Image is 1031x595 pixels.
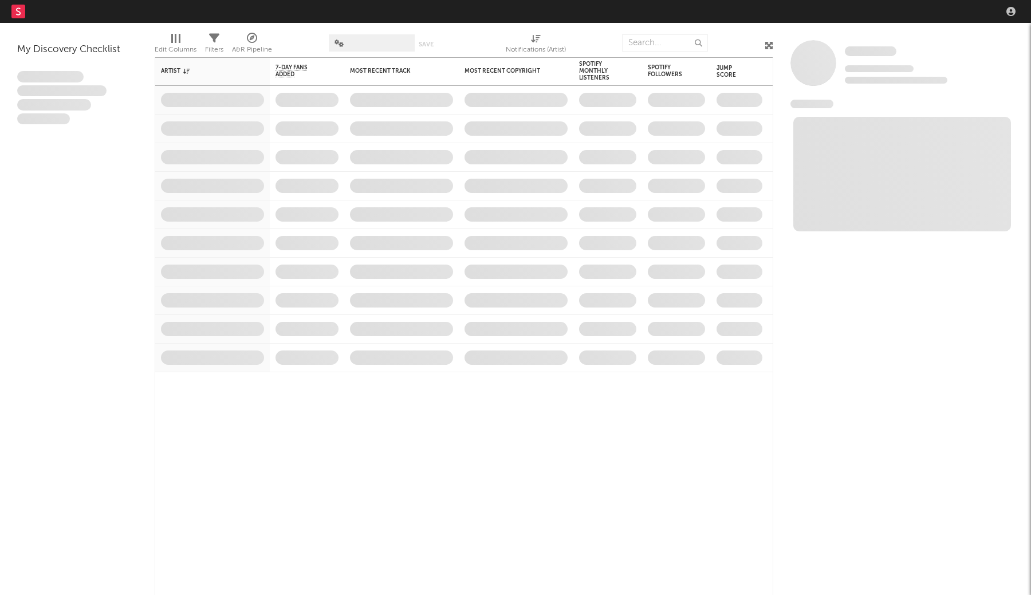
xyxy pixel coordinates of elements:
span: Tracking Since: [DATE] [845,65,914,72]
div: Filters [205,29,223,62]
div: Spotify Monthly Listeners [579,61,619,81]
div: Notifications (Artist) [506,29,566,62]
span: Some Artist [845,46,896,56]
div: My Discovery Checklist [17,43,137,57]
div: Artist [161,68,247,74]
span: Aliquam viverra [17,113,70,125]
div: Notifications (Artist) [506,43,566,57]
a: Some Artist [845,46,896,57]
span: 0 fans last week [845,77,947,84]
div: Most Recent Copyright [465,68,550,74]
span: Praesent ac interdum [17,99,91,111]
input: Search... [622,34,708,52]
div: Edit Columns [155,29,196,62]
div: Jump Score [717,65,745,78]
span: Integer aliquet in purus et [17,85,107,97]
button: Save [419,41,434,48]
div: A&R Pipeline [232,43,272,57]
span: 7-Day Fans Added [276,64,321,78]
div: Edit Columns [155,43,196,57]
span: News Feed [790,100,833,108]
div: Spotify Followers [648,64,688,78]
span: Lorem ipsum dolor [17,71,84,82]
div: Most Recent Track [350,68,436,74]
div: Filters [205,43,223,57]
div: A&R Pipeline [232,29,272,62]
